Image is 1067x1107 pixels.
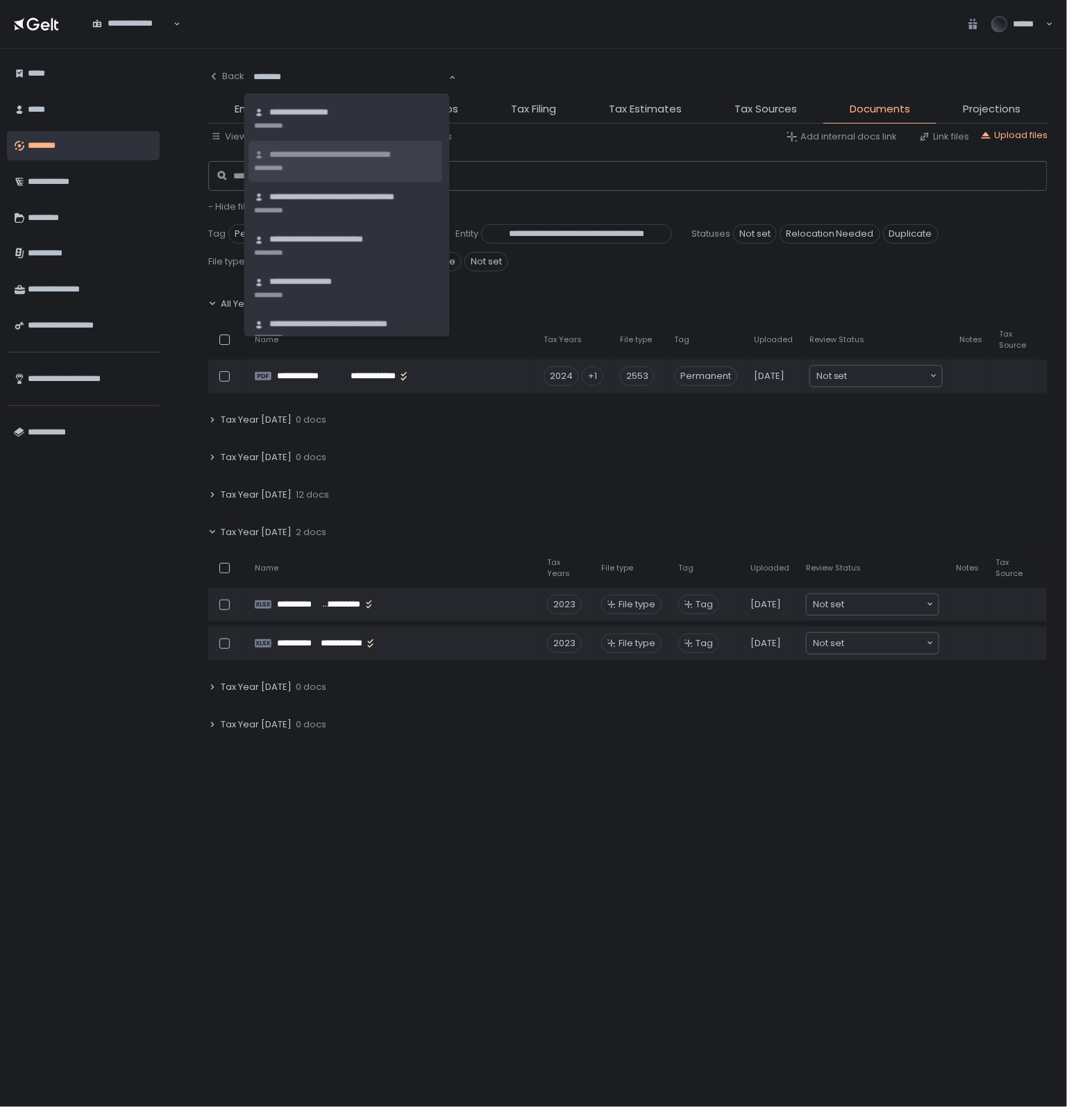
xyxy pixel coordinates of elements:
button: Back [208,62,244,90]
button: Upload files [980,129,1048,142]
span: [DATE] [750,598,781,611]
span: Documents [850,101,910,117]
span: Tax Source [999,329,1026,350]
input: Search for option [253,70,448,84]
span: 2 docs [296,526,326,539]
span: File type [601,563,633,573]
span: Not set [464,252,508,271]
span: 0 docs [296,451,326,464]
span: Notes [959,335,982,345]
span: [DATE] [754,370,784,382]
span: Tax Sources [734,101,797,117]
button: View by: Tax years [211,130,308,143]
div: 2553 [620,366,655,386]
span: Tag [678,563,694,573]
span: Tax Year [DATE] [221,414,292,426]
span: Tax Year [DATE] [221,489,292,501]
span: Not set [813,598,844,611]
span: Tag [674,335,689,345]
span: Tag [696,598,713,611]
div: Search for option [810,366,942,387]
span: 0 docs [296,414,326,426]
span: Uploaded [754,335,793,345]
span: 12 docs [296,489,329,501]
span: Tax Estimates [609,101,682,117]
span: 0 docs [296,681,326,693]
span: Duplicate [883,224,939,244]
span: Review Status [806,563,861,573]
span: File type [619,637,655,650]
span: File type [208,255,245,268]
span: File type [620,335,652,345]
div: Back [208,70,244,83]
div: +1 [582,366,603,386]
span: File type [619,598,655,611]
span: [DATE] [750,637,781,650]
span: Review Status [809,335,864,345]
input: Search for option [844,598,925,611]
div: 2023 [547,634,582,653]
span: Statuses [691,228,730,240]
div: 2023 [547,595,582,614]
input: Search for option [848,369,929,383]
span: Tax Years [547,557,585,578]
div: 2024 [544,366,579,386]
span: Tax Year [DATE] [221,681,292,693]
span: Name [255,335,278,345]
span: Not set [816,369,848,383]
span: Name [255,563,278,573]
span: Not set [813,636,844,650]
button: - Hide filters [208,201,262,213]
span: Projections [963,101,1020,117]
span: 0 docs [296,718,326,731]
span: Entity [455,228,478,240]
span: Tax Filing [511,101,556,117]
span: Tax Year [DATE] [221,718,292,731]
span: Tag [208,228,226,240]
span: Relocation Needed [780,224,880,244]
span: Tax Years [544,335,582,345]
input: Search for option [844,636,925,650]
button: Add internal docs link [787,130,897,143]
div: Search for option [807,594,939,615]
span: Uploaded [750,563,789,573]
span: All Years [221,298,259,310]
span: Tax Year [DATE] [221,451,292,464]
input: Search for option [92,30,172,44]
span: Permanent [228,224,292,244]
div: Search for option [807,633,939,654]
span: Tag [696,637,713,650]
span: Notes [956,563,979,573]
span: Tax Source [995,557,1023,578]
div: Search for option [83,10,180,39]
button: Link files [919,130,969,143]
span: Tax Year [DATE] [221,526,292,539]
span: Not set [733,224,777,244]
div: Search for option [244,62,456,92]
span: - Hide filters [208,200,262,213]
span: Permanent [674,366,737,386]
span: Entity [235,101,263,117]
